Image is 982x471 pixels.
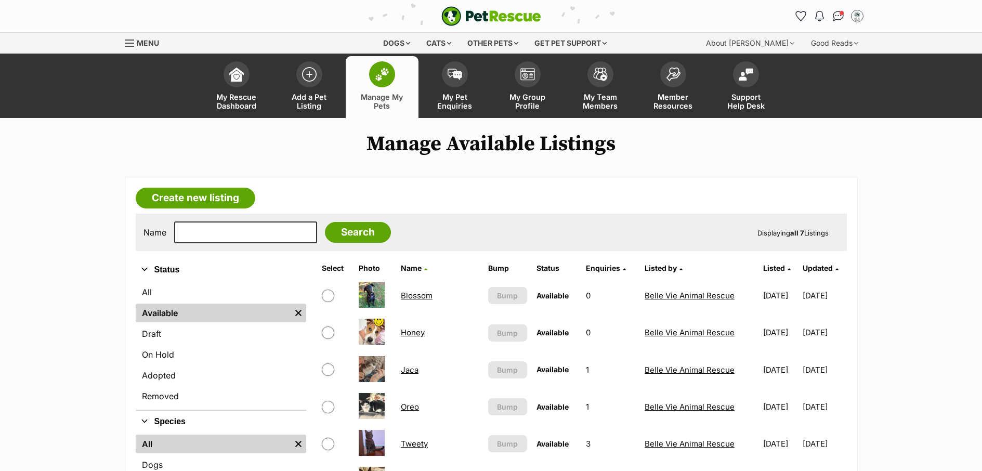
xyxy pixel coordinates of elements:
[763,264,791,272] a: Listed
[497,328,518,338] span: Bump
[803,352,845,388] td: [DATE]
[136,283,306,302] a: All
[759,426,802,462] td: [DATE]
[666,67,680,81] img: member-resources-icon-8e73f808a243e03378d46382f2149f9095a855e16c252ad45f914b54edf8863c.svg
[637,56,710,118] a: Member Resources
[650,93,697,110] span: Member Resources
[739,68,753,81] img: help-desk-icon-fdf02630f3aa405de69fd3d07c3f3aa587a6932b1a1747fa1d2bba05be0121f9.svg
[497,438,518,449] span: Bump
[577,93,624,110] span: My Team Members
[460,33,526,54] div: Other pets
[793,8,866,24] ul: Account quick links
[291,304,306,322] a: Remove filter
[757,229,829,237] span: Displaying Listings
[582,389,639,425] td: 1
[286,93,333,110] span: Add a Pet Listing
[136,188,255,208] a: Create new listing
[645,291,735,300] a: Belle Vie Animal Rescue
[645,264,677,272] span: Listed by
[582,426,639,462] td: 3
[497,290,518,301] span: Bump
[803,389,845,425] td: [DATE]
[325,222,391,243] input: Search
[803,278,845,313] td: [DATE]
[401,402,419,412] a: Oreo
[582,315,639,350] td: 0
[136,324,306,343] a: Draft
[359,93,405,110] span: Manage My Pets
[229,67,244,82] img: dashboard-icon-eb2f2d2d3e046f16d808141f083e7271f6b2e854fb5c12c21221c1fb7104beca.svg
[401,291,433,300] a: Blossom
[136,263,306,277] button: Status
[401,328,425,337] a: Honey
[803,426,845,462] td: [DATE]
[213,93,260,110] span: My Rescue Dashboard
[136,304,291,322] a: Available
[488,324,527,342] button: Bump
[536,402,569,411] span: Available
[849,8,866,24] button: My account
[200,56,273,118] a: My Rescue Dashboard
[699,33,802,54] div: About [PERSON_NAME]
[401,264,422,272] span: Name
[586,264,620,272] span: translation missing: en.admin.listings.index.attributes.enquiries
[143,228,166,237] label: Name
[804,33,866,54] div: Good Reads
[291,435,306,453] a: Remove filter
[645,402,735,412] a: Belle Vie Animal Rescue
[833,11,844,21] img: chat-41dd97257d64d25036548639549fe6c8038ab92f7586957e7f3b1b290dea8141.svg
[497,401,518,412] span: Bump
[793,8,809,24] a: Favourites
[815,11,823,21] img: notifications-46538b983faf8c2785f20acdc204bb7945ddae34d4c08c2a6579f10ce5e182be.svg
[536,328,569,337] span: Available
[441,6,541,26] a: PetRescue
[137,38,159,47] span: Menu
[488,435,527,452] button: Bump
[645,264,683,272] a: Listed by
[645,439,735,449] a: Belle Vie Animal Rescue
[318,260,353,277] th: Select
[441,6,541,26] img: logo-e224e6f780fb5917bec1dbf3a21bbac754714ae5b6737aabdf751b685950b380.svg
[136,415,306,428] button: Species
[418,56,491,118] a: My Pet Enquiries
[419,33,459,54] div: Cats
[763,264,785,272] span: Listed
[484,260,531,277] th: Bump
[852,11,862,21] img: Belle Vie Animal Rescue profile pic
[582,352,639,388] td: 1
[401,365,418,375] a: Jaca
[759,315,802,350] td: [DATE]
[136,435,291,453] a: All
[136,281,306,410] div: Status
[564,56,637,118] a: My Team Members
[723,93,769,110] span: Support Help Desk
[527,33,614,54] div: Get pet support
[811,8,828,24] button: Notifications
[790,229,804,237] strong: all 7
[803,264,839,272] a: Updated
[520,68,535,81] img: group-profile-icon-3fa3cf56718a62981997c0bc7e787c4b2cf8bcc04b72c1350f741eb67cf2f40e.svg
[593,68,608,81] img: team-members-icon-5396bd8760b3fe7c0b43da4ab00e1e3bb1a5d9ba89233759b79545d2d3fc5d0d.svg
[302,67,317,82] img: add-pet-listing-icon-0afa8454b4691262ce3f59096e99ab1cd57d4a30225e0717b998d2c9b9846f56.svg
[536,291,569,300] span: Available
[125,33,166,51] a: Menu
[136,387,306,405] a: Removed
[759,352,802,388] td: [DATE]
[803,315,845,350] td: [DATE]
[803,264,833,272] span: Updated
[488,287,527,304] button: Bump
[488,398,527,415] button: Bump
[497,364,518,375] span: Bump
[488,361,527,378] button: Bump
[536,439,569,448] span: Available
[136,366,306,385] a: Adopted
[645,365,735,375] a: Belle Vie Animal Rescue
[586,264,626,272] a: Enquiries
[431,93,478,110] span: My Pet Enquiries
[136,345,306,364] a: On Hold
[536,365,569,374] span: Available
[346,56,418,118] a: Manage My Pets
[376,33,417,54] div: Dogs
[645,328,735,337] a: Belle Vie Animal Rescue
[401,439,428,449] a: Tweety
